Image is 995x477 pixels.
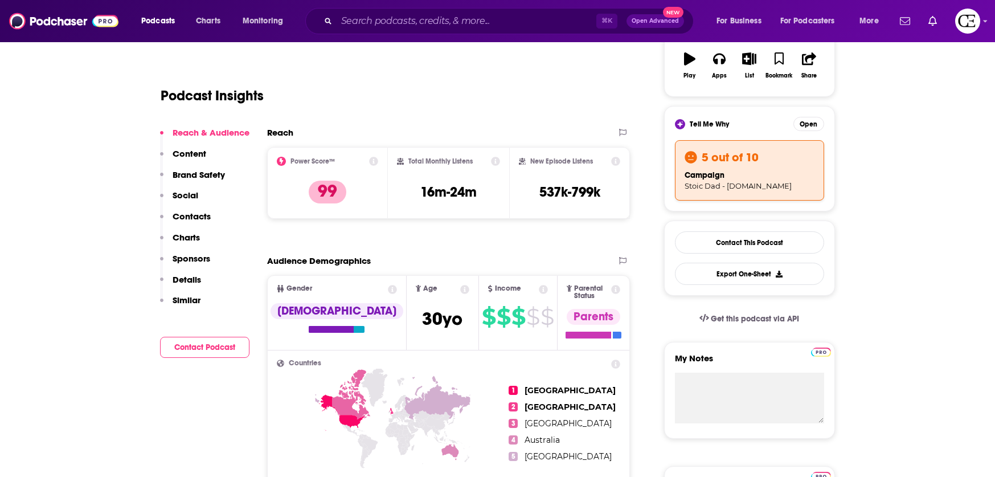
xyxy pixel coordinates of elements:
button: Sponsors [160,253,210,274]
h2: Power Score™ [290,157,335,165]
button: Open AdvancedNew [627,14,684,28]
p: 99 [309,181,346,203]
button: Share [794,45,824,86]
img: Podchaser Pro [811,348,831,357]
span: Australia [525,435,560,445]
button: Brand Safety [160,169,225,190]
p: Details [173,274,201,285]
span: Age [423,285,437,292]
h3: 16m-24m [420,184,477,201]
span: $ [541,308,554,326]
button: open menu [773,12,851,30]
span: $ [497,308,510,326]
span: 3 [509,419,518,428]
label: My Notes [675,353,824,373]
img: tell me why sparkle [677,121,683,128]
span: $ [526,308,539,326]
div: Share [801,72,817,79]
span: Gender [286,285,312,292]
span: Parental Status [574,285,609,300]
h2: New Episode Listens [530,157,593,165]
span: [GEOGRAPHIC_DATA] [525,451,612,462]
p: Social [173,190,198,201]
div: [DEMOGRAPHIC_DATA] [271,303,403,319]
span: $ [511,308,525,326]
span: Stoic Dad - [DOMAIN_NAME] [685,181,792,190]
h2: Reach [267,127,293,138]
span: Charts [196,13,220,29]
a: Pro website [811,346,831,357]
span: [GEOGRAPHIC_DATA] [525,385,616,396]
span: Monitoring [243,13,283,29]
div: Play [683,72,695,79]
a: Show notifications dropdown [924,11,941,31]
span: More [859,13,879,29]
p: Contacts [173,211,211,222]
button: List [734,45,764,86]
p: Brand Safety [173,169,225,180]
p: Content [173,148,206,159]
div: Apps [712,72,727,79]
span: Get this podcast via API [711,314,799,324]
div: Bookmark [765,72,792,79]
button: Reach & Audience [160,127,249,148]
span: Open Advanced [632,18,679,24]
span: 30 yo [422,308,462,330]
p: Charts [173,232,200,243]
span: Podcasts [141,13,175,29]
img: User Profile [955,9,980,34]
a: Show notifications dropdown [895,11,915,31]
button: Show profile menu [955,9,980,34]
h2: Total Monthly Listens [408,157,473,165]
span: 2 [509,402,518,411]
span: ⌘ K [596,14,617,28]
a: Charts [189,12,227,30]
a: Contact This Podcast [675,231,824,254]
span: campaign [685,170,724,180]
button: Export One-Sheet [675,263,824,285]
span: [GEOGRAPHIC_DATA] [525,402,616,412]
a: Get this podcast via API [690,305,809,333]
p: Sponsors [173,253,210,264]
span: New [663,7,683,18]
span: Countries [289,360,321,367]
div: Search podcasts, credits, & more... [316,8,705,34]
h1: Podcast Insights [161,87,264,104]
span: 4 [509,435,518,445]
span: 5 [509,452,518,461]
button: Contact Podcast [160,337,249,358]
button: open menu [133,12,190,30]
div: Parents [567,309,620,325]
button: Open [793,117,824,131]
button: open menu [235,12,298,30]
span: For Business [716,13,761,29]
h3: 5 out of 10 [702,150,759,165]
button: Similar [160,295,200,316]
button: Play [675,45,705,86]
span: 1 [509,386,518,395]
div: List [745,72,754,79]
h3: 537k-799k [539,184,600,201]
span: $ [482,308,496,326]
h2: Audience Demographics [267,255,371,266]
button: Bookmark [764,45,794,86]
span: Tell Me Why [690,120,729,129]
span: [GEOGRAPHIC_DATA] [525,418,612,429]
button: open menu [709,12,776,30]
button: open menu [851,12,893,30]
button: Charts [160,232,200,253]
button: Details [160,274,201,295]
button: Social [160,190,198,211]
p: Similar [173,295,200,305]
input: Search podcasts, credits, & more... [337,12,596,30]
span: Income [495,285,521,292]
span: For Podcasters [780,13,835,29]
button: Content [160,148,206,169]
p: Reach & Audience [173,127,249,138]
button: Contacts [160,211,211,232]
button: Apps [705,45,734,86]
span: Logged in as cozyearthaudio [955,9,980,34]
img: Podchaser - Follow, Share and Rate Podcasts [9,10,118,32]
